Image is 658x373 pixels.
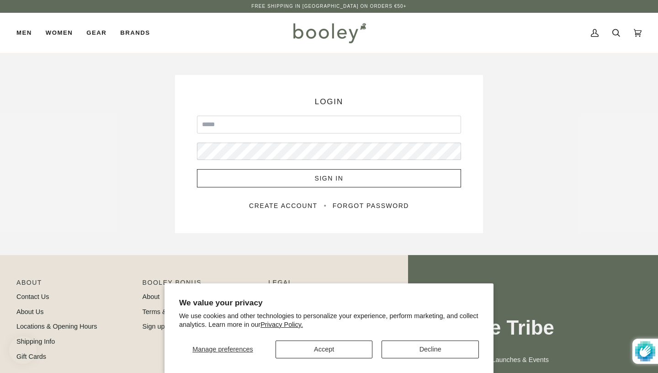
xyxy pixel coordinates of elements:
button: Sign In [197,169,461,187]
button: Decline [382,341,479,358]
a: About Us [16,308,43,315]
a: Women [39,13,80,53]
a: Forgot password [333,202,409,209]
a: Locations & Opening Hours [16,323,97,330]
p: Get updates on Deals, Launches & Events [425,355,642,365]
a: Terms & Conditions [143,308,200,315]
button: Manage preferences [179,341,266,358]
span: Gear [86,28,106,37]
span: Men [16,28,32,37]
a: Contact Us [16,293,49,300]
iframe: Button to open loyalty program pop-up [9,336,37,364]
p: Pipeline_Footer Main [16,278,133,292]
a: Gift Cards [16,353,46,360]
button: Accept [276,341,373,358]
p: We use cookies and other technologies to personalize your experience, perform marketing, and coll... [179,312,479,329]
h2: We value your privacy [179,298,479,308]
span: Women [46,28,73,37]
h1: Login [197,97,461,107]
a: Men [16,13,39,53]
span: Brands [120,28,150,37]
p: Pipeline_Footer Sub [268,278,385,292]
img: Booley [289,20,369,46]
span: Manage preferences [192,346,253,353]
a: Create account [249,202,318,209]
img: Protected by hCaptcha [635,339,655,364]
a: Sign up/Sign in [143,323,187,330]
a: Gear [80,13,113,53]
p: Free Shipping in [GEOGRAPHIC_DATA] on Orders €50+ [251,3,406,10]
a: Brands [113,13,157,53]
span: • [319,202,331,209]
a: Privacy Policy. [260,321,303,328]
h3: Join the Tribe [425,315,642,341]
p: Booley Bonus [143,278,260,292]
a: About [143,293,160,300]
